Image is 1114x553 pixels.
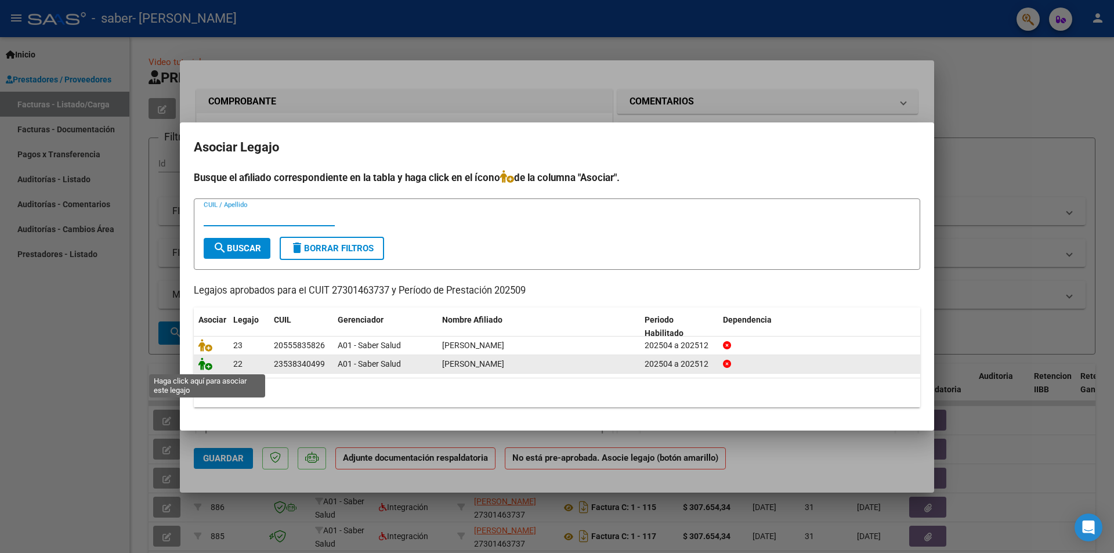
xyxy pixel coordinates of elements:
span: A01 - Saber Salud [338,359,401,368]
span: Asociar [198,315,226,324]
div: 202504 a 202512 [645,339,714,352]
div: Open Intercom Messenger [1075,514,1102,541]
span: GOMEZ THOMAS BENJAMIN [442,359,504,368]
span: A01 - Saber Salud [338,341,401,350]
span: GOMEZ VALENTINO LEONEL [442,341,504,350]
datatable-header-cell: Dependencia [718,308,921,346]
button: Buscar [204,238,270,259]
datatable-header-cell: Periodo Habilitado [640,308,718,346]
p: Legajos aprobados para el CUIT 27301463737 y Período de Prestación 202509 [194,284,920,298]
div: 2 registros [194,378,920,407]
span: 23 [233,341,243,350]
div: 23538340499 [274,357,325,371]
span: Borrar Filtros [290,243,374,254]
mat-icon: search [213,241,227,255]
datatable-header-cell: Nombre Afiliado [437,308,640,346]
span: Nombre Afiliado [442,315,502,324]
h2: Asociar Legajo [194,136,920,158]
datatable-header-cell: Asociar [194,308,229,346]
mat-icon: delete [290,241,304,255]
span: 22 [233,359,243,368]
datatable-header-cell: CUIL [269,308,333,346]
span: CUIL [274,315,291,324]
span: Dependencia [723,315,772,324]
datatable-header-cell: Gerenciador [333,308,437,346]
button: Borrar Filtros [280,237,384,260]
div: 202504 a 202512 [645,357,714,371]
datatable-header-cell: Legajo [229,308,269,346]
span: Periodo Habilitado [645,315,683,338]
span: Gerenciador [338,315,384,324]
div: 20555835826 [274,339,325,352]
span: Legajo [233,315,259,324]
span: Buscar [213,243,261,254]
h4: Busque el afiliado correspondiente en la tabla y haga click en el ícono de la columna "Asociar". [194,170,920,185]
